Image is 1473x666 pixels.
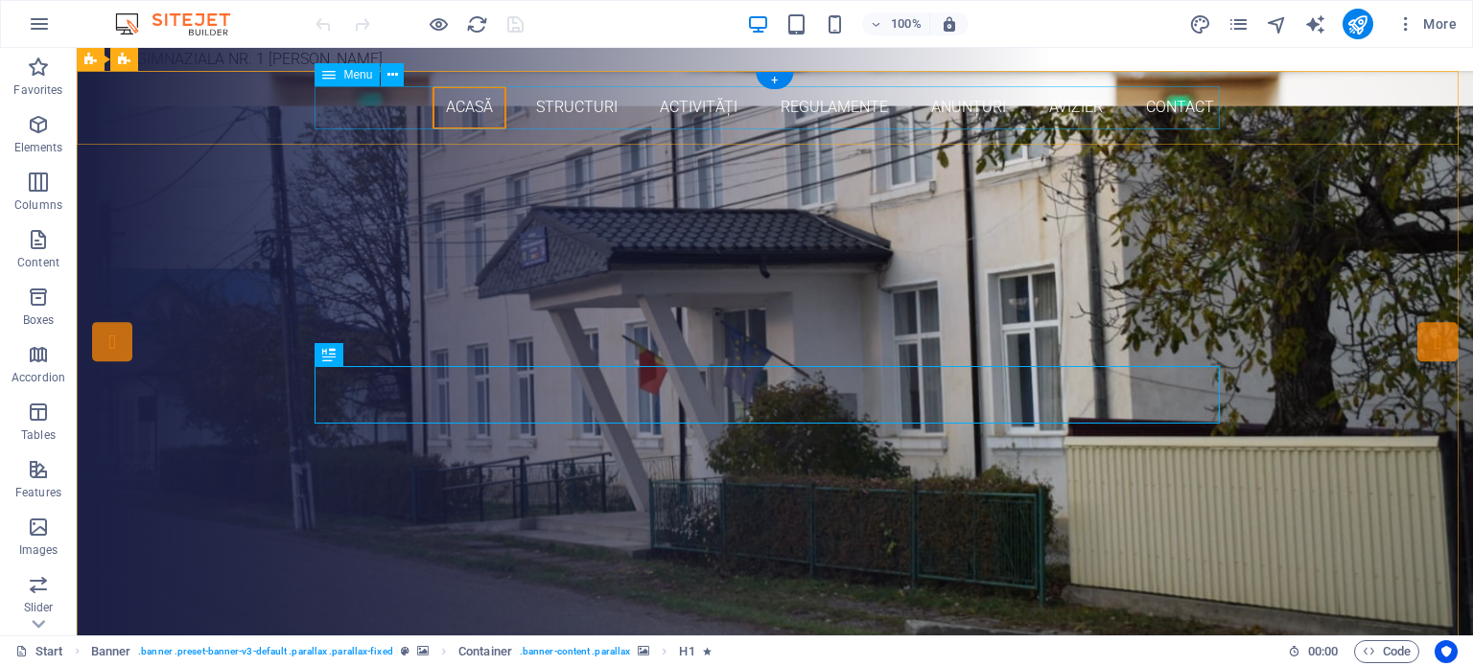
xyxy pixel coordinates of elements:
span: Click to select. Double-click to edit [679,640,694,663]
i: Publish [1346,13,1368,35]
i: Element contains an animation [703,646,712,656]
span: . banner-content .parallax [520,640,630,663]
h6: 100% [891,12,922,35]
i: On resize automatically adjust zoom level to fit chosen device. [941,15,958,33]
button: Click here to leave preview mode and continue editing [427,12,450,35]
i: This element contains a background [638,646,649,656]
span: Click to select. Double-click to edit [458,640,512,663]
p: Features [15,485,61,500]
p: Accordion [12,370,65,385]
i: Design (Ctrl+Alt+Y) [1189,13,1211,35]
i: This element contains a background [417,646,429,656]
button: Usercentrics [1435,640,1458,663]
p: Favorites [13,82,62,98]
button: publish [1343,9,1373,39]
span: : [1321,644,1324,658]
p: Slider [24,600,54,615]
button: More [1389,9,1464,39]
p: Content [17,255,59,270]
p: Images [19,542,58,558]
i: AI Writer [1304,13,1326,35]
i: Pages (Ctrl+Alt+S) [1227,13,1250,35]
span: 00 00 [1308,640,1338,663]
img: Editor Logo [110,12,254,35]
p: Boxes [23,312,55,328]
button: text_generator [1304,12,1327,35]
h6: Session time [1288,640,1339,663]
i: This element is a customizable preset [401,646,409,656]
p: Tables [21,427,56,443]
span: . banner .preset-banner-v3-default .parallax .parallax-fixed [138,640,392,663]
button: pages [1227,12,1251,35]
span: More [1396,14,1457,34]
a: Click to cancel selection. Double-click to open Pages [15,640,63,663]
p: Columns [14,197,62,213]
button: 100% [862,12,930,35]
div: + [756,72,793,89]
span: Code [1363,640,1411,663]
button: reload [465,12,488,35]
span: Click to select. Double-click to edit [91,640,131,663]
span: Menu [343,69,372,80]
button: design [1189,12,1212,35]
button: navigator [1266,12,1289,35]
nav: breadcrumb [91,640,712,663]
i: Navigator [1266,13,1288,35]
button: Code [1354,640,1419,663]
p: Elements [14,140,63,155]
i: Reload page [466,13,488,35]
